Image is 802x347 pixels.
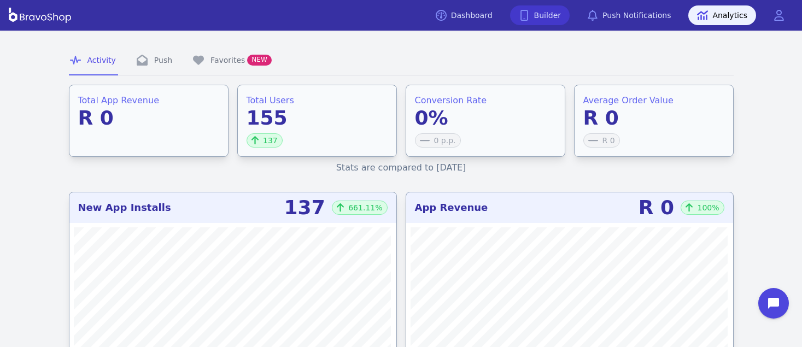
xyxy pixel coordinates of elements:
[510,5,570,25] a: Builder
[69,161,734,174] div: Stats are compared to [DATE]
[136,46,174,75] a: Push
[415,200,488,215] div: App Revenue
[263,135,278,146] span: 137
[415,95,487,105] span: Conversion Rate
[688,5,756,25] a: Analytics
[247,95,294,105] span: Total Users
[78,107,114,129] span: R 0
[427,5,501,25] a: Dashboard
[284,197,325,219] span: 137
[78,200,171,215] div: New App Installs
[583,107,619,129] span: R 0
[583,95,674,105] span: Average Order Value
[697,202,719,213] span: 100%
[602,135,615,146] span: R 0
[434,135,456,146] span: 0 p.p.
[69,46,118,75] a: Activity
[247,107,288,129] span: 155
[578,5,680,25] a: Push Notifications
[69,46,734,76] nav: Tabs
[415,107,448,129] span: 0%
[192,46,274,75] a: FavoritesNEW
[348,202,382,213] span: 661.11%
[9,8,71,23] img: BravoShop
[639,197,674,219] span: R 0
[78,95,159,105] span: Total App Revenue
[247,55,271,66] span: NEW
